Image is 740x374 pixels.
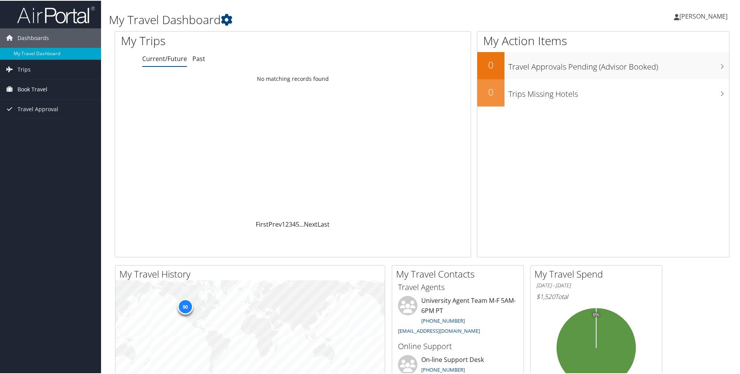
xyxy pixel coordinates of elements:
h2: My Travel Spend [534,267,662,280]
div: 90 [177,298,193,314]
a: 0Travel Approvals Pending (Advisor Booked) [477,51,729,79]
a: [PERSON_NAME] [674,4,735,27]
span: $1,520 [536,292,555,300]
h2: 0 [477,85,504,98]
a: Next [304,219,318,228]
td: No matching records found [115,71,471,85]
img: airportal-logo.png [17,5,95,23]
h1: My Travel Dashboard [109,11,527,27]
a: [EMAIL_ADDRESS][DOMAIN_NAME] [398,327,480,334]
li: University Agent Team M-F 5AM-6PM PT [394,295,522,337]
a: 3 [289,219,292,228]
a: Past [192,54,205,62]
a: 5 [296,219,299,228]
a: Prev [269,219,282,228]
span: Book Travel [17,79,47,98]
span: … [299,219,304,228]
span: [PERSON_NAME] [679,11,728,20]
a: 0Trips Missing Hotels [477,79,729,106]
a: [PHONE_NUMBER] [421,365,465,372]
h2: 0 [477,58,504,71]
h6: [DATE] - [DATE] [536,281,656,288]
h1: My Action Items [477,32,729,48]
h2: My Travel Contacts [396,267,524,280]
a: 1 [282,219,285,228]
h2: My Travel History [119,267,385,280]
tspan: 0% [593,312,599,316]
span: Dashboards [17,28,49,47]
h3: Online Support [398,340,518,351]
a: Current/Future [142,54,187,62]
a: Last [318,219,330,228]
h3: Travel Agents [398,281,518,292]
h3: Travel Approvals Pending (Advisor Booked) [508,57,729,72]
a: [PHONE_NUMBER] [421,316,465,323]
h1: My Trips [121,32,317,48]
h6: Total [536,292,656,300]
span: Travel Approval [17,99,58,118]
h3: Trips Missing Hotels [508,84,729,99]
a: 2 [285,219,289,228]
a: First [256,219,269,228]
span: Trips [17,59,31,79]
a: 4 [292,219,296,228]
